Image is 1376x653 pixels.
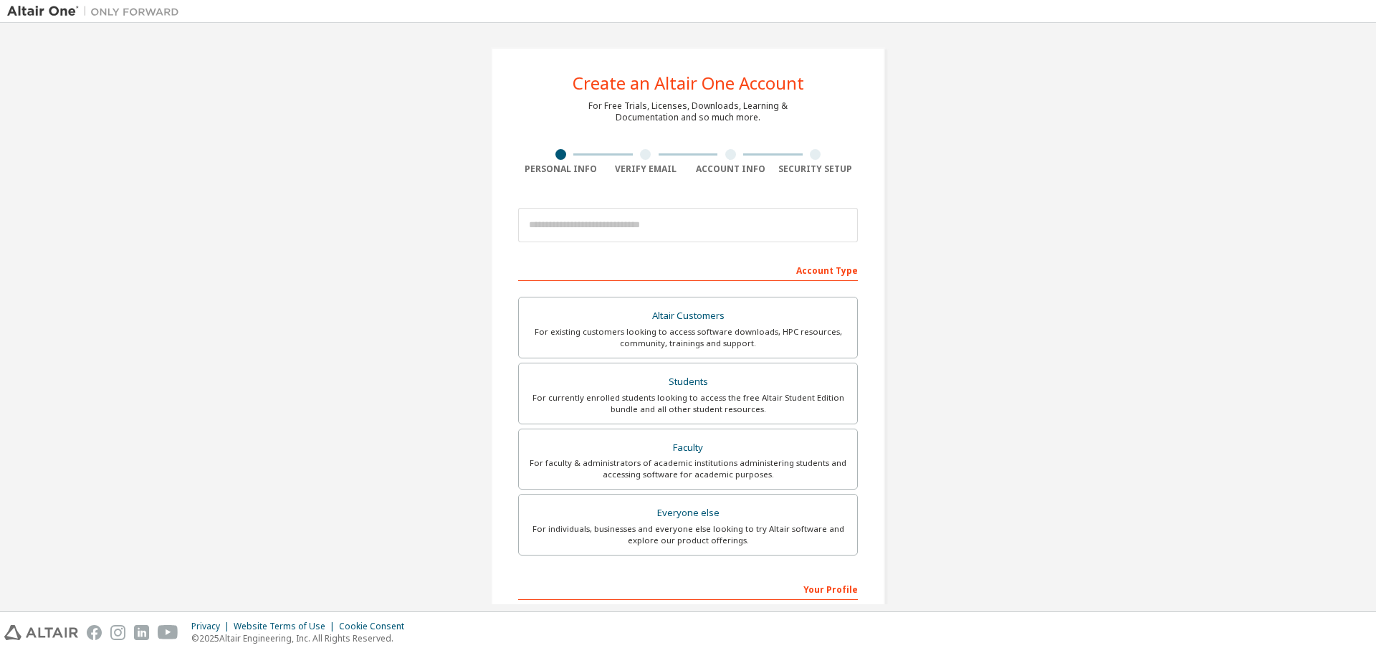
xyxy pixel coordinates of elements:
div: Students [527,372,849,392]
div: Create an Altair One Account [573,75,804,92]
img: instagram.svg [110,625,125,640]
div: For existing customers looking to access software downloads, HPC resources, community, trainings ... [527,326,849,349]
div: Personal Info [518,163,603,175]
div: Verify Email [603,163,689,175]
img: youtube.svg [158,625,178,640]
div: Faculty [527,438,849,458]
div: Account Info [688,163,773,175]
div: Website Terms of Use [234,621,339,632]
div: For Free Trials, Licenses, Downloads, Learning & Documentation and so much more. [588,100,788,123]
img: altair_logo.svg [4,625,78,640]
img: Altair One [7,4,186,19]
div: For individuals, businesses and everyone else looking to try Altair software and explore our prod... [527,523,849,546]
div: Privacy [191,621,234,632]
div: Everyone else [527,503,849,523]
div: Altair Customers [527,306,849,326]
div: Security Setup [773,163,859,175]
div: For currently enrolled students looking to access the free Altair Student Edition bundle and all ... [527,392,849,415]
div: Account Type [518,258,858,281]
div: Cookie Consent [339,621,413,632]
p: © 2025 Altair Engineering, Inc. All Rights Reserved. [191,632,413,644]
img: linkedin.svg [134,625,149,640]
img: facebook.svg [87,625,102,640]
div: Your Profile [518,577,858,600]
div: For faculty & administrators of academic institutions administering students and accessing softwa... [527,457,849,480]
